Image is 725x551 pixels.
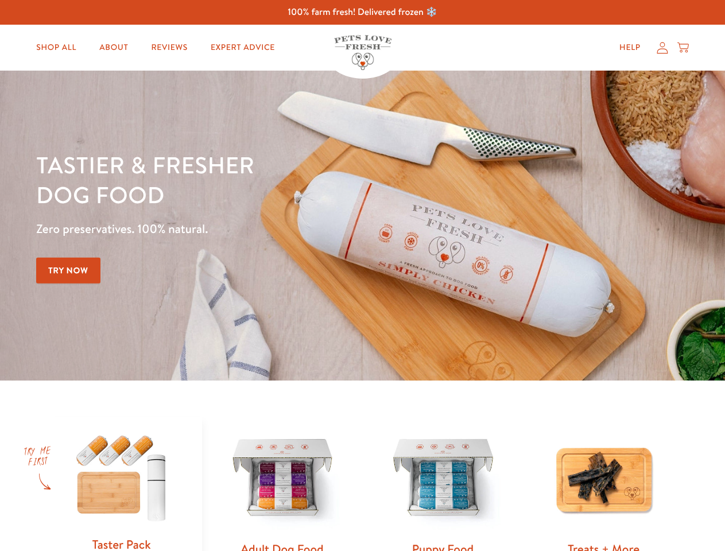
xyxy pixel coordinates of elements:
a: About [90,36,137,59]
a: Help [610,36,650,59]
a: Try Now [36,258,100,284]
a: Shop All [27,36,86,59]
img: Pets Love Fresh [334,35,391,70]
h1: Tastier & fresher dog food [36,150,471,209]
a: Expert Advice [201,36,284,59]
a: Reviews [142,36,196,59]
p: Zero preservatives. 100% natural. [36,219,471,239]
